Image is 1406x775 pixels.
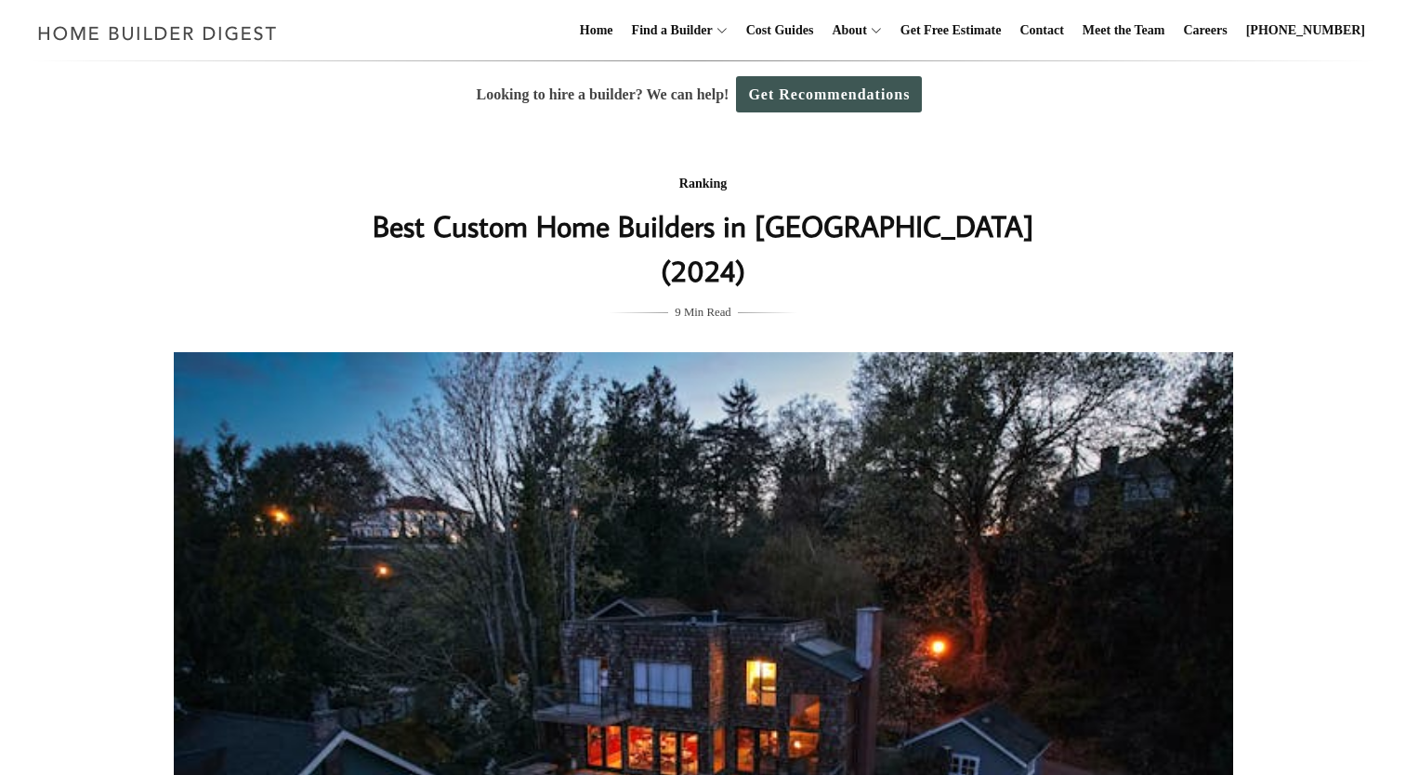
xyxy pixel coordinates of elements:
a: Meet the Team [1075,1,1173,60]
a: Get Free Estimate [893,1,1009,60]
a: [PHONE_NUMBER] [1239,1,1373,60]
span: 9 Min Read [675,302,730,322]
a: Find a Builder [624,1,713,60]
a: Careers [1176,1,1235,60]
a: Home [572,1,621,60]
a: About [824,1,866,60]
a: Contact [1012,1,1071,60]
a: Ranking [679,177,727,190]
a: Cost Guides [739,1,821,60]
img: Home Builder Digest [30,15,285,51]
h1: Best Custom Home Builders in [GEOGRAPHIC_DATA] (2024) [333,204,1074,293]
a: Get Recommendations [736,76,922,112]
